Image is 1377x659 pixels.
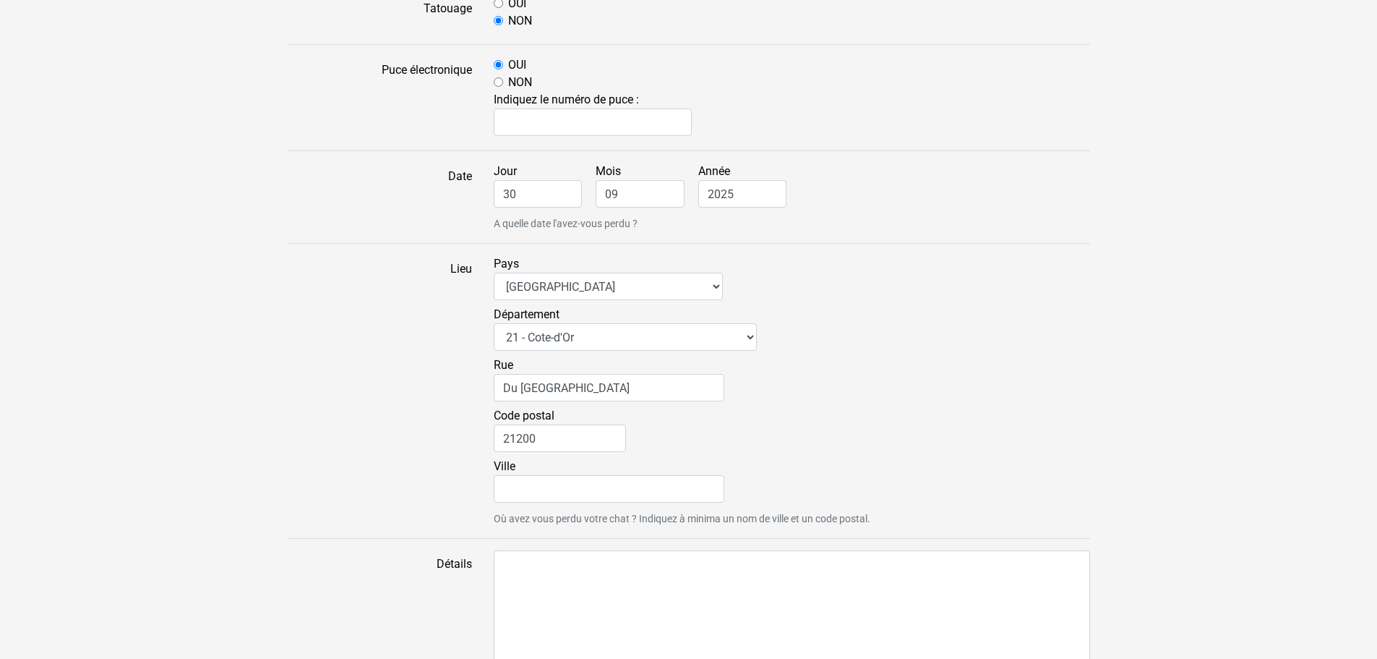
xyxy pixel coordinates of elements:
input: Code postal [494,425,626,452]
select: Pays [494,273,723,300]
label: NON [508,12,532,30]
input: Mois [596,180,685,208]
label: Jour [494,163,593,208]
label: Département [494,306,757,351]
input: Jour [494,180,583,208]
label: OUI [508,56,526,74]
label: Rue [494,357,724,401]
label: Année [698,163,798,208]
input: NON [494,77,503,87]
input: Rue [494,374,724,401]
label: Mois [596,163,695,208]
label: Lieu [277,255,483,527]
small: A quelle date l'avez-vous perdu ? [494,216,1090,231]
label: Pays [494,255,723,300]
small: Où avez vous perdu votre chat ? Indiquez à minima un nom de ville et un code postal. [494,511,1090,527]
input: Année [698,180,787,208]
input: Ville [494,475,724,503]
label: Date [277,163,483,231]
input: OUI [494,60,503,69]
label: Puce électronique [277,56,483,139]
label: Code postal [494,407,626,452]
select: Département [494,323,757,351]
input: NON [494,16,503,25]
span: Indiquez le numéro de puce : [494,93,1090,136]
label: NON [508,74,532,91]
label: Ville [494,458,724,503]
